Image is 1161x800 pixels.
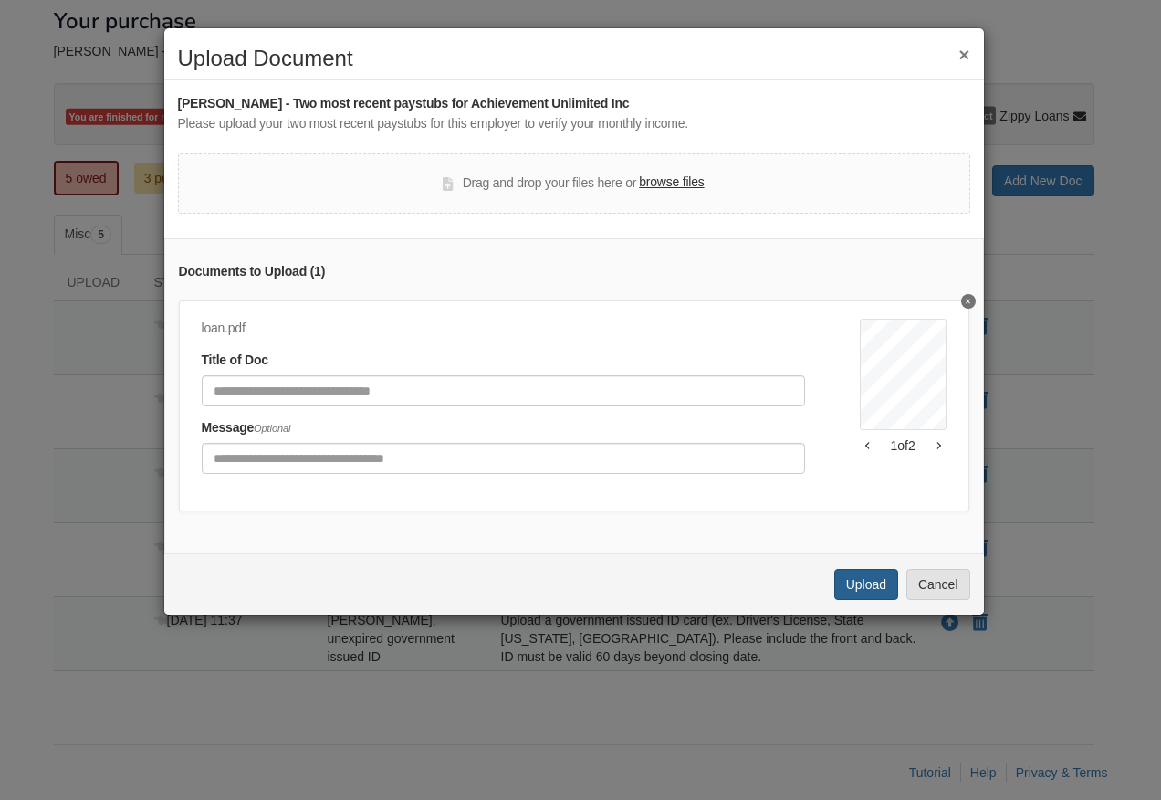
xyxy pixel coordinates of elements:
div: Please upload your two most recent paystubs for this employer to verify your monthly income. [178,114,970,134]
input: Document Title [202,375,805,406]
button: × [958,45,969,64]
span: Optional [254,423,290,434]
div: loan.pdf [202,319,805,339]
button: Delete undefined [961,294,976,309]
div: Drag and drop your files here or [443,173,704,195]
button: Cancel [906,569,970,600]
label: browse files [639,173,704,193]
h2: Upload Document [178,47,970,70]
label: Message [202,418,291,438]
input: Include any comments on this document [202,443,805,474]
label: Title of Doc [202,351,268,371]
div: Documents to Upload ( 1 ) [179,262,969,282]
button: Upload [834,569,898,600]
div: 1 of 2 [860,437,947,455]
div: [PERSON_NAME] - Two most recent paystubs for Achievement Unlimited Inc [178,94,970,114]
